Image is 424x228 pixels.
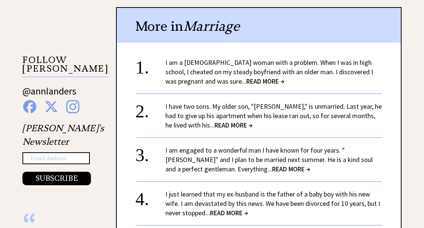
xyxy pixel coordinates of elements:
[135,145,165,159] div: 3.
[246,77,284,85] span: READ MORE →
[117,8,401,43] div: More in
[22,219,97,226] div: “
[165,146,373,173] a: I am engaged to a wonderful man I have known for four years. "[PERSON_NAME]" and I plan to be mar...
[214,121,253,129] span: READ MORE →
[165,190,380,217] a: I just learned that my ex-husband is the father of a baby boy with his new wife. I am devastated ...
[22,152,90,164] input: Email Address
[183,18,240,34] span: Marriage
[45,100,58,113] img: x%20blue.png
[135,102,165,115] div: 2.
[22,85,76,105] a: @annlanders
[165,102,382,129] a: I have two sons. My older son, "[PERSON_NAME]," is unmarried. Last year, he had to give up his ap...
[165,58,373,85] a: I am a [DEMOGRAPHIC_DATA] woman with a problem. When I was in high school, I cheated on my steady...
[22,56,108,77] p: FOLLOW [PERSON_NAME]
[272,165,310,173] span: READ MORE →
[66,100,79,113] img: instagram%20blue.png
[23,100,36,113] img: facebook%20blue.png
[210,208,248,217] span: READ MORE →
[135,58,165,72] div: 1.
[135,189,165,203] div: 4.
[22,172,91,185] button: SUBSCRIBE
[22,121,104,185] div: [PERSON_NAME]'s Newsletter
